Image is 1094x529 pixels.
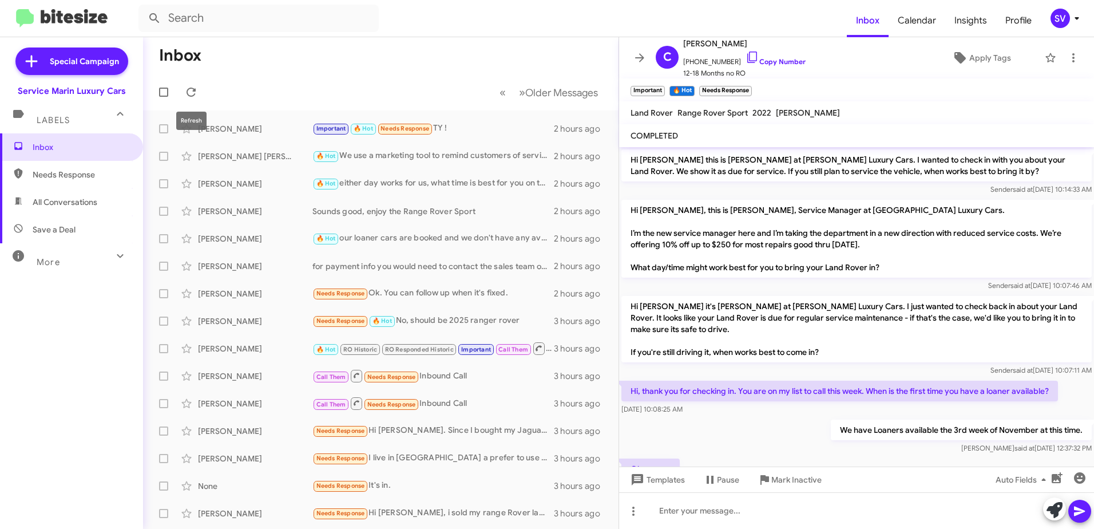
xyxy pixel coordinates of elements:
[663,48,672,66] span: C
[847,4,889,37] a: Inbox
[923,48,1039,68] button: Apply Tags
[312,507,554,520] div: Hi [PERSON_NAME], i sold my range Rover last year.
[748,469,831,490] button: Mark Inactive
[554,206,609,217] div: 2 hours ago
[717,469,739,490] span: Pause
[316,373,346,381] span: Call Them
[354,125,373,132] span: 🔥 Hot
[316,180,336,187] span: 🔥 Hot
[621,459,680,491] p: Ok 11/17 ?
[312,424,554,437] div: Hi [PERSON_NAME]. Since I bought my Jaguar and the extended warranty at your dealership in CM, I ...
[683,37,806,50] span: [PERSON_NAME]
[621,149,1092,181] p: Hi [PERSON_NAME] this is [PERSON_NAME] at [PERSON_NAME] Luxury Cars. I wanted to check in with yo...
[316,482,365,489] span: Needs Response
[554,343,609,354] div: 3 hours ago
[996,469,1051,490] span: Auto Fields
[677,108,748,118] span: Range Rover Sport
[316,235,336,242] span: 🔥 Hot
[312,396,554,410] div: Inbound Call
[312,452,554,465] div: I live in [GEOGRAPHIC_DATA] a prefer to use local service
[669,86,694,96] small: 🔥 Hot
[198,260,312,272] div: [PERSON_NAME]
[198,508,312,519] div: [PERSON_NAME]
[986,469,1060,490] button: Auto Fields
[493,81,513,104] button: Previous
[312,260,554,272] div: for payment info you would need to contact the sales team or your loan company
[316,290,365,297] span: Needs Response
[50,56,119,67] span: Special Campaign
[554,260,609,272] div: 2 hours ago
[621,381,1058,401] p: Hi, thank you for checking in. You are on my list to call this week. When is the first time you h...
[776,108,840,118] span: [PERSON_NAME]
[771,469,822,490] span: Mark Inactive
[316,125,346,132] span: Important
[1014,444,1034,452] span: said at
[554,233,609,244] div: 2 hours ago
[198,480,312,492] div: None
[831,420,1092,440] p: We have Loaners available the 3rd week of November at this time.
[37,257,60,267] span: More
[198,233,312,244] div: [PERSON_NAME]
[198,315,312,327] div: [PERSON_NAME]
[990,185,1092,194] span: Sender [DATE] 10:14:33 AM
[316,317,365,325] span: Needs Response
[312,122,554,135] div: TY !
[554,370,609,382] div: 3 hours ago
[316,510,365,517] span: Needs Response
[316,152,336,160] span: 🔥 Hot
[1010,281,1030,290] span: said at
[461,346,491,353] span: Important
[367,401,416,408] span: Needs Response
[554,288,609,299] div: 2 hours ago
[198,398,312,409] div: [PERSON_NAME]
[343,346,377,353] span: RO Historic
[621,405,683,413] span: [DATE] 10:08:25 AM
[554,123,609,135] div: 2 hours ago
[889,4,945,37] span: Calendar
[554,151,609,162] div: 2 hours ago
[554,315,609,327] div: 3 hours ago
[312,177,554,190] div: either day works for us, what time is best for you on those days?
[1041,9,1081,28] button: SV
[312,341,554,356] div: Good afternoon, unfortunately we are not open on Saturdays. Our loaners are also booked out til a...
[554,453,609,464] div: 3 hours ago
[683,68,806,79] span: 12-18 Months no RO
[628,469,685,490] span: Templates
[519,85,525,100] span: »
[961,444,1092,452] span: [PERSON_NAME] [DATE] 12:37:32 PM
[198,206,312,217] div: [PERSON_NAME]
[554,425,609,437] div: 3 hours ago
[385,346,454,353] span: RO Responded Historic
[500,85,506,100] span: «
[945,4,996,37] a: Insights
[198,123,312,135] div: [PERSON_NAME]
[312,206,554,217] div: Sounds good, enjoy the Range Rover Sport
[316,455,365,462] span: Needs Response
[694,469,748,490] button: Pause
[312,479,554,492] div: It's in.
[619,469,694,490] button: Templates
[316,427,365,435] span: Needs Response
[493,81,605,104] nav: Page navigation example
[525,86,598,99] span: Older Messages
[380,125,429,132] span: Needs Response
[33,141,130,153] span: Inbox
[990,366,1092,374] span: Sender [DATE] 10:07:11 AM
[1013,185,1033,194] span: said at
[159,46,201,65] h1: Inbox
[15,48,128,75] a: Special Campaign
[372,317,392,325] span: 🔥 Hot
[33,169,130,180] span: Needs Response
[512,81,605,104] button: Next
[746,57,806,66] a: Copy Number
[312,314,554,327] div: No, should be 2025 ranger rover
[996,4,1041,37] a: Profile
[988,281,1092,290] span: Sender [DATE] 10:07:46 AM
[33,224,76,235] span: Save a Deal
[316,401,346,408] span: Call Them
[198,151,312,162] div: [PERSON_NAME] [PERSON_NAME]
[1051,9,1070,28] div: SV
[138,5,379,32] input: Search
